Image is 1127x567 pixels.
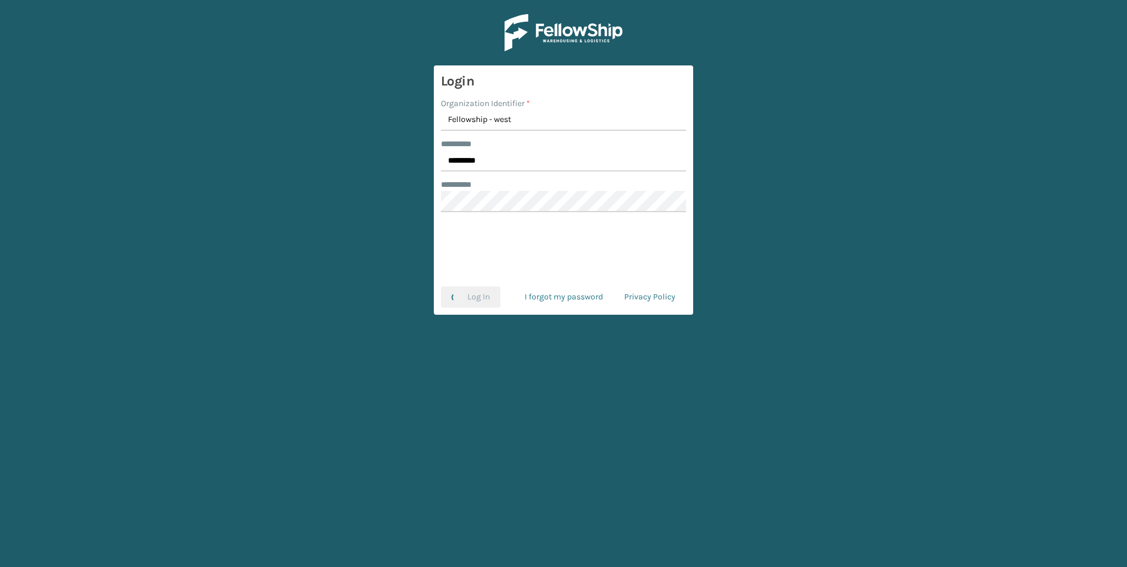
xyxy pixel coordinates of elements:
h3: Login [441,72,686,90]
label: Organization Identifier [441,97,530,110]
button: Log In [441,286,500,308]
img: Logo [505,14,622,51]
iframe: reCAPTCHA [474,226,653,272]
a: Privacy Policy [614,286,686,308]
a: I forgot my password [514,286,614,308]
